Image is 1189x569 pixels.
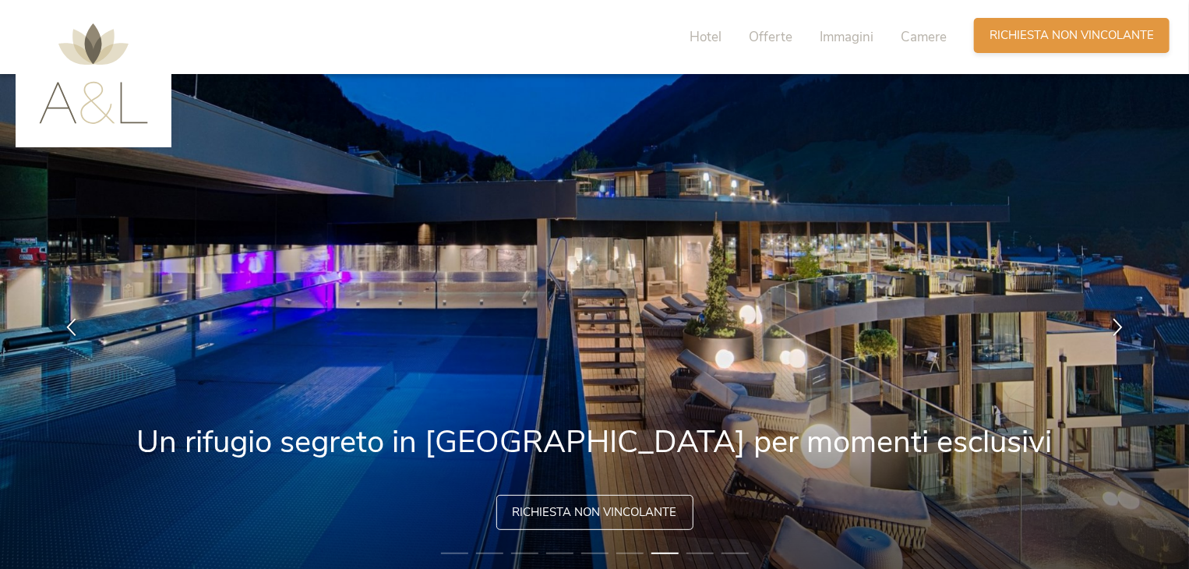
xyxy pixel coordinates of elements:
span: Immagini [820,28,873,46]
span: Offerte [749,28,792,46]
span: Richiesta non vincolante [513,504,677,521]
span: Hotel [690,28,722,46]
span: Richiesta non vincolante [990,27,1154,44]
img: AMONTI & LUNARIS Wellnessresort [39,23,148,124]
span: Camere [901,28,947,46]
